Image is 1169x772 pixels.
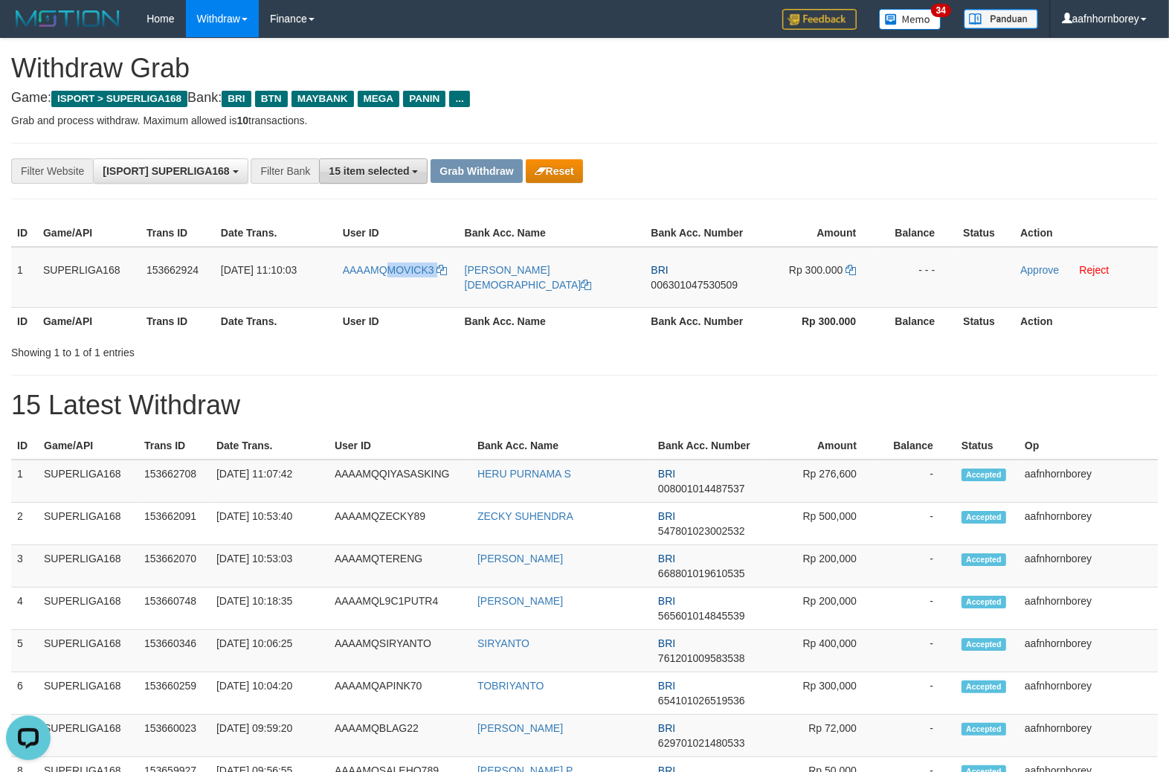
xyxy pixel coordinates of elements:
td: aafnhornborey [1019,672,1158,715]
a: HERU PURNAMA S [477,468,571,480]
span: Copy 668801019610535 to clipboard [658,567,745,579]
span: BTN [255,91,288,107]
td: 3 [11,545,38,588]
td: [DATE] 10:04:20 [210,672,329,715]
th: Balance [878,219,957,247]
span: BRI [658,510,675,522]
a: [PERSON_NAME] [477,722,563,734]
td: AAAAMQQIYASASKING [329,460,471,503]
th: Date Trans. [215,307,337,335]
th: Rp 300.000 [759,307,878,335]
h1: Withdraw Grab [11,54,1158,83]
td: Rp 200,000 [764,588,879,630]
a: SIRYANTO [477,637,529,649]
th: User ID [337,307,459,335]
th: Bank Acc. Number [645,307,759,335]
td: 153662070 [138,545,210,588]
td: SUPERLIGA168 [38,503,138,545]
th: Amount [759,219,878,247]
th: Status [956,432,1019,460]
td: 153662708 [138,460,210,503]
td: aafnhornborey [1019,715,1158,757]
span: BRI [658,722,675,734]
td: [DATE] 10:53:03 [210,545,329,588]
td: 1 [11,247,37,308]
th: Bank Acc. Number [652,432,764,460]
td: aafnhornborey [1019,630,1158,672]
span: BRI [658,680,675,692]
td: SUPERLIGA168 [38,672,138,715]
span: 15 item selected [329,165,409,177]
span: MAYBANK [292,91,354,107]
a: [PERSON_NAME] [477,553,563,564]
a: Reject [1080,264,1110,276]
td: AAAAMQSIRYANTO [329,630,471,672]
td: AAAAMQTERENG [329,545,471,588]
td: - [879,672,956,715]
span: 153662924 [146,264,199,276]
h1: 15 Latest Withdraw [11,390,1158,420]
strong: 10 [236,115,248,126]
th: ID [11,432,38,460]
th: Bank Acc. Name [471,432,652,460]
a: Copy 300000 to clipboard [846,264,856,276]
img: MOTION_logo.png [11,7,124,30]
td: - [879,588,956,630]
th: ID [11,219,37,247]
span: Rp 300.000 [789,264,843,276]
td: - [879,630,956,672]
span: AAAAMQMOVICK3 [343,264,434,276]
th: Balance [879,432,956,460]
span: Copy 654101026519536 to clipboard [658,695,745,707]
span: ... [449,91,469,107]
td: 2 [11,503,38,545]
span: BRI [658,553,675,564]
th: Bank Acc. Name [459,307,645,335]
td: Rp 300,000 [764,672,879,715]
button: Grab Withdraw [431,159,522,183]
th: Op [1019,432,1158,460]
span: Accepted [962,469,1006,481]
td: - [879,715,956,757]
span: Accepted [962,681,1006,693]
td: - [879,460,956,503]
span: ISPORT > SUPERLIGA168 [51,91,187,107]
td: - [879,503,956,545]
a: Approve [1020,264,1059,276]
button: Reset [526,159,583,183]
a: TOBRIYANTO [477,680,544,692]
td: [DATE] 10:18:35 [210,588,329,630]
th: Status [957,307,1014,335]
td: aafnhornborey [1019,545,1158,588]
th: Date Trans. [215,219,337,247]
span: Copy 006301047530509 to clipboard [651,279,738,291]
span: Copy 629701021480533 to clipboard [658,737,745,749]
a: ZECKY SUHENDRA [477,510,573,522]
td: [DATE] 10:53:40 [210,503,329,545]
span: [DATE] 11:10:03 [221,264,297,276]
a: [PERSON_NAME] [477,595,563,607]
div: Filter Bank [251,158,319,184]
span: BRI [651,264,668,276]
span: Accepted [962,511,1006,524]
td: AAAAMQAPINK70 [329,672,471,715]
td: 4 [11,588,38,630]
span: Copy 565601014845539 to clipboard [658,610,745,622]
button: [ISPORT] SUPERLIGA168 [93,158,248,184]
h4: Game: Bank: [11,91,1158,106]
span: [ISPORT] SUPERLIGA168 [103,165,229,177]
span: Accepted [962,723,1006,736]
span: Accepted [962,553,1006,566]
span: Copy 761201009583538 to clipboard [658,652,745,664]
th: Action [1014,219,1158,247]
span: BRI [222,91,251,107]
td: - - - [878,247,957,308]
span: 34 [931,4,951,17]
button: 15 item selected [319,158,428,184]
th: ID [11,307,37,335]
td: aafnhornborey [1019,460,1158,503]
td: SUPERLIGA168 [37,247,141,308]
th: Amount [764,432,879,460]
td: [DATE] 09:59:20 [210,715,329,757]
td: SUPERLIGA168 [38,630,138,672]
